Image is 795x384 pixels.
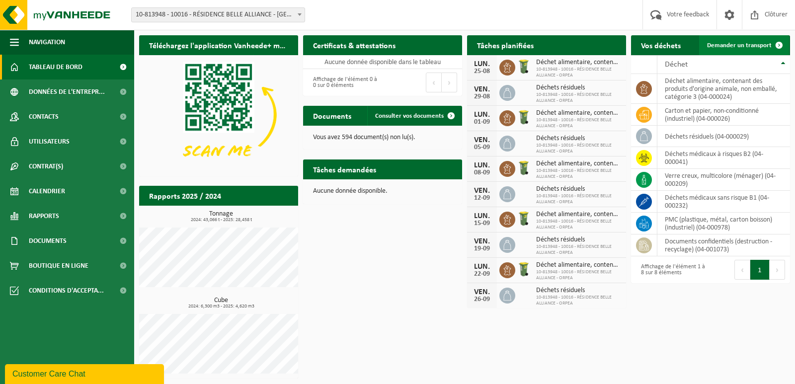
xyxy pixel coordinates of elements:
[536,244,621,256] span: 10-813948 - 10016 - RÉSIDENCE BELLE ALLIANCE - ORPEA
[472,161,492,169] div: LUN.
[29,229,67,253] span: Documents
[536,143,621,154] span: 10-813948 - 10016 - RÉSIDENCE BELLE ALLIANCE - ORPEA
[29,55,82,79] span: Tableau de bord
[734,260,750,280] button: Previous
[472,263,492,271] div: LUN.
[29,79,105,104] span: Données de l'entrepr...
[515,109,532,126] img: WB-0140-HPE-GN-50
[472,119,492,126] div: 01-09
[536,135,621,143] span: Déchets résiduels
[515,261,532,278] img: WB-0140-HPE-GN-50
[472,169,492,176] div: 08-09
[139,186,231,205] h2: Rapports 2025 / 2024
[636,259,706,281] div: Affichage de l'élément 1 à 8 sur 8 éléments
[665,61,688,69] span: Déchet
[29,204,59,229] span: Rapports
[536,109,621,117] span: Déchet alimentaire, contenant des produits d'origine animale, non emballé, catég...
[303,159,386,179] h2: Tâches demandées
[536,269,621,281] span: 10-813948 - 10016 - RÉSIDENCE BELLE ALLIANCE - ORPEA
[303,35,405,55] h2: Certificats & attestations
[29,30,65,55] span: Navigation
[770,260,785,280] button: Next
[303,106,361,125] h2: Documents
[212,205,297,225] a: Consulter les rapports
[536,211,621,219] span: Déchet alimentaire, contenant des produits d'origine animale, non emballé, catég...
[132,8,305,22] span: 10-813948 - 10016 - RÉSIDENCE BELLE ALLIANCE - ORPEA - LASNE
[375,113,444,119] span: Consulter vos documents
[144,211,298,223] h3: Tonnage
[657,147,790,169] td: déchets médicaux à risques B2 (04-000041)
[303,55,462,69] td: Aucune donnée disponible dans le tableau
[536,59,621,67] span: Déchet alimentaire, contenant des produits d'origine animale, non emballé, catég...
[536,185,621,193] span: Déchets résiduels
[631,35,691,55] h2: Vos déchets
[699,35,789,55] a: Demander un transport
[472,111,492,119] div: LUN.
[308,72,378,93] div: Affichage de l'élément 0 à 0 sur 0 éléments
[472,60,492,68] div: LUN.
[750,260,770,280] button: 1
[536,67,621,78] span: 10-813948 - 10016 - RÉSIDENCE BELLE ALLIANCE - ORPEA
[472,68,492,75] div: 25-08
[472,212,492,220] div: LUN.
[472,136,492,144] div: VEN.
[536,84,621,92] span: Déchets résiduels
[472,85,492,93] div: VEN.
[657,169,790,191] td: verre creux, multicolore (ménager) (04-000209)
[657,191,790,213] td: déchets médicaux sans risque B1 (04-000232)
[472,195,492,202] div: 12-09
[472,271,492,278] div: 22-09
[472,220,492,227] div: 15-09
[536,117,621,129] span: 10-813948 - 10016 - RÉSIDENCE BELLE ALLIANCE - ORPEA
[29,129,70,154] span: Utilisateurs
[313,188,452,195] p: Aucune donnée disponible.
[5,362,166,384] iframe: chat widget
[472,288,492,296] div: VEN.
[139,55,298,174] img: Download de VHEPlus App
[536,168,621,180] span: 10-813948 - 10016 - RÉSIDENCE BELLE ALLIANCE - ORPEA
[472,93,492,100] div: 29-08
[472,237,492,245] div: VEN.
[657,234,790,256] td: documents confidentiels (destruction - recyclage) (04-001073)
[442,73,457,92] button: Next
[536,92,621,104] span: 10-813948 - 10016 - RÉSIDENCE BELLE ALLIANCE - ORPEA
[472,296,492,303] div: 26-09
[144,297,298,309] h3: Cube
[426,73,442,92] button: Previous
[472,245,492,252] div: 19-09
[144,304,298,309] span: 2024: 6,300 m3 - 2025: 4,620 m3
[536,193,621,205] span: 10-813948 - 10016 - RÉSIDENCE BELLE ALLIANCE - ORPEA
[144,218,298,223] span: 2024: 43,066 t - 2025: 28,458 t
[29,278,104,303] span: Conditions d'accepta...
[472,187,492,195] div: VEN.
[657,104,790,126] td: carton et papier, non-conditionné (industriel) (04-000026)
[657,213,790,234] td: PMC (plastique, métal, carton boisson) (industriel) (04-000978)
[657,126,790,147] td: déchets résiduels (04-000029)
[131,7,305,22] span: 10-813948 - 10016 - RÉSIDENCE BELLE ALLIANCE - ORPEA - LASNE
[139,35,298,55] h2: Téléchargez l'application Vanheede+ maintenant!
[536,160,621,168] span: Déchet alimentaire, contenant des produits d'origine animale, non emballé, catég...
[707,42,772,49] span: Demander un transport
[29,253,88,278] span: Boutique en ligne
[29,179,65,204] span: Calendrier
[467,35,544,55] h2: Tâches planifiées
[536,236,621,244] span: Déchets résiduels
[472,144,492,151] div: 05-09
[536,287,621,295] span: Déchets résiduels
[515,159,532,176] img: WB-0140-HPE-GN-50
[536,261,621,269] span: Déchet alimentaire, contenant des produits d'origine animale, non emballé, catég...
[536,219,621,230] span: 10-813948 - 10016 - RÉSIDENCE BELLE ALLIANCE - ORPEA
[515,210,532,227] img: WB-0140-HPE-GN-50
[313,134,452,141] p: Vous avez 594 document(s) non lu(s).
[29,154,63,179] span: Contrat(s)
[29,104,59,129] span: Contacts
[367,106,461,126] a: Consulter vos documents
[515,58,532,75] img: WB-0140-HPE-GN-50
[536,295,621,307] span: 10-813948 - 10016 - RÉSIDENCE BELLE ALLIANCE - ORPEA
[657,74,790,104] td: déchet alimentaire, contenant des produits d'origine animale, non emballé, catégorie 3 (04-000024)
